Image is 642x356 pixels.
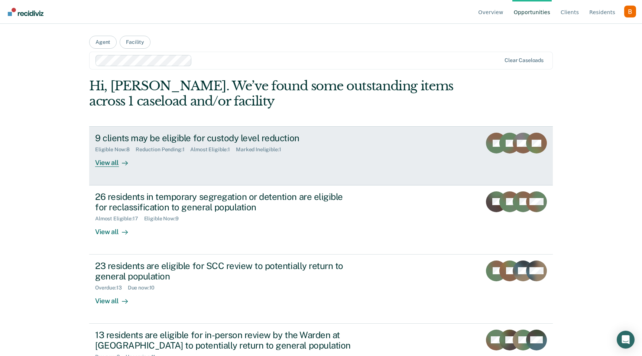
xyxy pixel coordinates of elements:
[120,36,150,49] button: Facility
[89,255,553,324] a: 23 residents are eligible for SCC review to potentially return to general populationOverdue:13Due...
[89,36,117,49] button: Agent
[95,260,356,282] div: 23 residents are eligible for SCC review to potentially return to general population
[95,191,356,213] div: 26 residents in temporary segregation or detention are eligible for reclassification to general p...
[190,146,236,153] div: Almost Eligible : 1
[89,185,553,255] a: 26 residents in temporary segregation or detention are eligible for reclassification to general p...
[95,146,136,153] div: Eligible Now : 8
[144,216,185,222] div: Eligible Now : 9
[95,216,144,222] div: Almost Eligible : 17
[236,146,287,153] div: Marked Ineligible : 1
[95,285,128,291] div: Overdue : 13
[95,222,137,236] div: View all
[89,126,553,185] a: 9 clients may be eligible for custody level reductionEligible Now:8Reduction Pending:1Almost Elig...
[95,330,356,351] div: 13 residents are eligible for in-person review by the Warden at [GEOGRAPHIC_DATA] to potentially ...
[8,8,43,16] img: Recidiviz
[624,6,636,17] button: Profile dropdown button
[128,285,161,291] div: Due now : 10
[617,331,635,349] div: Open Intercom Messenger
[89,78,460,109] div: Hi, [PERSON_NAME]. We’ve found some outstanding items across 1 caseload and/or facility
[505,57,544,64] div: Clear caseloads
[136,146,190,153] div: Reduction Pending : 1
[95,291,137,305] div: View all
[95,153,137,167] div: View all
[95,133,356,143] div: 9 clients may be eligible for custody level reduction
